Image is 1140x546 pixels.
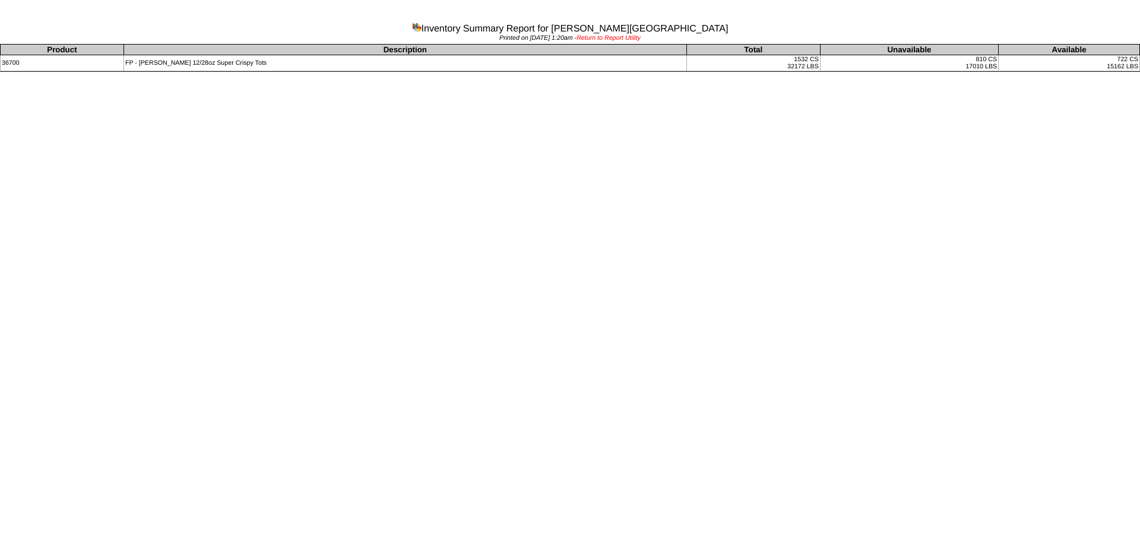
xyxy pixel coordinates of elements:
[412,22,422,31] img: graph.gif
[123,45,686,55] th: Description
[1,45,124,55] th: Product
[123,55,686,71] td: FP - [PERSON_NAME] 12/28oz Super Crispy Tots
[820,45,998,55] th: Unavailable
[820,55,998,71] td: 810 CS 17010 LBS
[686,55,820,71] td: 1532 CS 32172 LBS
[999,55,1140,71] td: 722 CS 15162 LBS
[1,55,124,71] td: 36700
[999,45,1140,55] th: Available
[577,34,641,42] a: Return to Report Utility
[686,45,820,55] th: Total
